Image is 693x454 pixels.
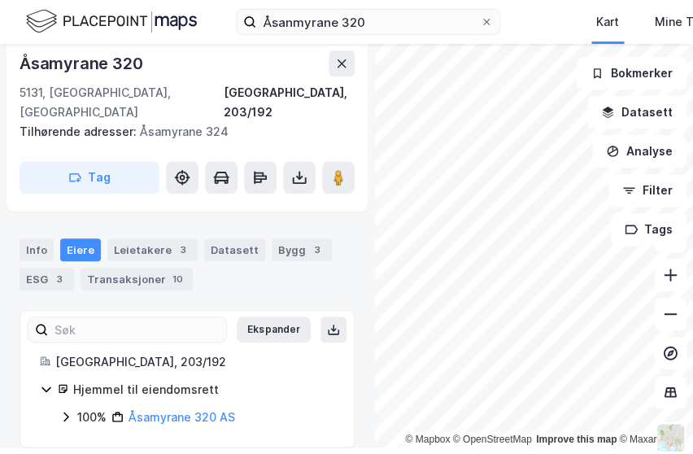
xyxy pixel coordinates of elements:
[608,174,686,207] button: Filter
[20,124,140,138] span: Tilhørende adresser:
[20,50,146,76] div: Åsamyrane 320
[20,268,74,290] div: ESG
[405,434,450,445] a: Mapbox
[175,242,191,258] div: 3
[26,7,197,36] img: logo.f888ab2527a4732fd821a326f86c7f29.svg
[48,317,226,342] input: Søk
[60,238,101,261] div: Eiere
[587,96,686,129] button: Datasett
[237,316,311,343] button: Ekspander
[224,83,355,122] div: [GEOGRAPHIC_DATA], 203/192
[453,434,532,445] a: OpenStreetMap
[129,410,235,424] a: Åsamyrane 320 AS
[309,242,325,258] div: 3
[611,213,686,246] button: Tags
[20,238,54,261] div: Info
[204,238,265,261] div: Datasett
[51,271,68,287] div: 3
[612,376,693,454] div: Kontrollprogram for chat
[77,408,107,427] div: 100%
[169,271,186,287] div: 10
[20,122,342,142] div: Åsamyrane 324
[81,268,193,290] div: Transaksjoner
[55,352,334,372] div: [GEOGRAPHIC_DATA], 203/192
[20,161,159,194] button: Tag
[256,10,480,34] input: Søk på adresse, matrikkel, gårdeiere, leietakere eller personer
[73,380,334,399] div: Hjemmel til eiendomsrett
[596,12,619,32] div: Kart
[592,135,686,168] button: Analyse
[577,57,686,89] button: Bokmerker
[272,238,332,261] div: Bygg
[20,83,224,122] div: 5131, [GEOGRAPHIC_DATA], [GEOGRAPHIC_DATA]
[536,434,617,445] a: Improve this map
[107,238,198,261] div: Leietakere
[612,376,693,454] iframe: Chat Widget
